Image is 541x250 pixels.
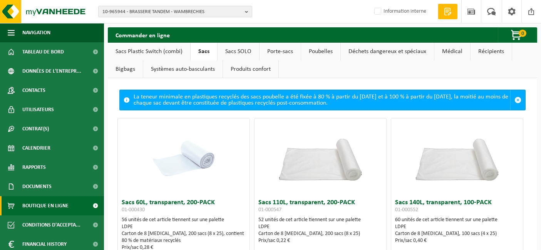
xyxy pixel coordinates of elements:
[301,43,340,60] a: Poubelles
[102,6,242,18] span: 10-965944 - BRASSERIE TANDEM - WAMBRECHIES
[22,158,46,177] span: Rapports
[434,43,470,60] a: Médical
[395,230,519,237] div: Carton de 8 [MEDICAL_DATA], 100 sacs (4 x 25)
[22,23,50,42] span: Navigation
[98,6,252,17] button: 10-965944 - BRASSERIE TANDEM - WAMBRECHIES
[373,6,426,17] label: Information interne
[341,43,434,60] a: Déchets dangereux et spéciaux
[22,196,69,215] span: Boutique en ligne
[134,90,510,110] div: La teneur minimale en plastiques recyclés des sacs poubelle a été fixée à 80 % à partir du [DATE]...
[258,207,281,213] span: 01-000547
[510,90,525,110] a: Sluit melding
[22,177,52,196] span: Documents
[122,199,246,215] h3: Sacs 60L, transparent, 200-PACK
[498,27,536,43] button: 0
[143,60,223,78] a: Systèmes auto-basculants
[122,207,145,213] span: 01-000430
[191,43,217,60] a: Sacs
[122,223,246,230] div: LDPE
[471,43,512,60] a: Récipients
[22,62,81,81] span: Données de l'entrepr...
[218,43,259,60] a: Sacs SOLO
[258,199,382,215] h3: Sacs 110L, transparent, 200-PACK
[22,81,45,100] span: Contacts
[519,30,526,37] span: 0
[145,118,222,195] img: 01-000430
[122,230,246,244] div: Carton de 8 [MEDICAL_DATA], 200 sacs (8 x 25), contient 80 % de matériaux recyclés
[391,118,523,184] img: 01-000552
[395,217,519,244] div: 60 unités de cet article tiennent sur une palette
[395,237,519,244] div: Prix/sac 0,40 €
[108,60,143,78] a: Bigbags
[22,119,49,138] span: Contrat(s)
[395,199,519,215] h3: Sacs 140L, transparent, 100-PACK
[22,215,80,235] span: Conditions d'accepta...
[258,237,382,244] div: Prix/sac 0,22 €
[22,42,64,62] span: Tableau de bord
[108,27,178,42] h2: Commander en ligne
[395,223,519,230] div: LDPE
[258,223,382,230] div: LDPE
[108,43,190,60] a: Sacs Plastic Switch (combi)
[22,138,50,158] span: Calendrier
[395,207,418,213] span: 01-000552
[255,118,386,184] img: 01-000547
[258,217,382,244] div: 52 unités de cet article tiennent sur une palette
[22,100,54,119] span: Utilisateurs
[260,43,301,60] a: Porte-sacs
[258,230,382,237] div: Carton de 8 [MEDICAL_DATA], 200 sacs (8 x 25)
[223,60,278,78] a: Produits confort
